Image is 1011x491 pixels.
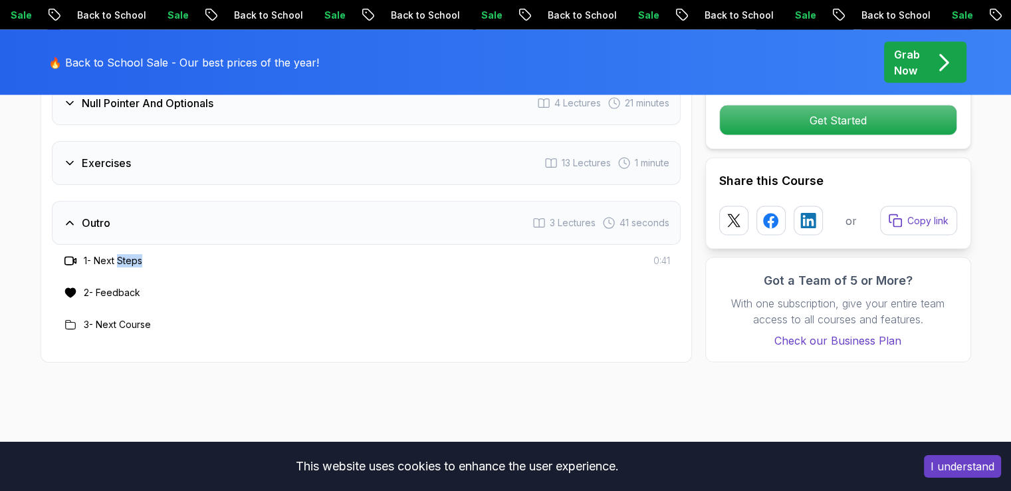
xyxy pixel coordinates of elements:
[720,106,956,135] p: Get Started
[653,254,670,267] span: 0:41
[84,286,140,299] h3: 2 - Feedback
[82,95,213,111] h3: Null Pointer And Optionals
[49,55,319,71] p: 🔥 Back to School Sale - Our best prices of the year!
[10,452,904,481] div: This website uses cookies to enhance the user experience.
[84,254,142,267] h3: 1 - Next Steps
[894,47,920,79] p: Grab Now
[719,172,957,190] h2: Share this Course
[82,215,110,231] h3: Outro
[719,333,957,349] a: Check our Business Plan
[82,155,131,171] h3: Exercises
[250,9,292,22] p: Sale
[719,271,957,290] h3: Got a Team of 5 or More?
[562,156,611,170] span: 13 Lectures
[316,9,407,22] p: Back to School
[719,295,957,327] p: With one subscription, give your entire team access to all courses and features.
[630,9,721,22] p: Back to School
[880,206,957,236] button: Copy link
[635,156,669,170] span: 1 minute
[93,9,136,22] p: Sale
[550,216,596,230] span: 3 Lectures
[407,9,449,22] p: Sale
[554,96,601,110] span: 4 Lectures
[877,9,920,22] p: Sale
[721,9,763,22] p: Sale
[3,9,93,22] p: Back to School
[52,141,681,185] button: Exercises13 Lectures 1 minute
[924,455,1001,478] button: Accept cookies
[564,9,606,22] p: Sale
[719,105,957,136] button: Get Started
[907,214,949,228] p: Copy link
[473,9,564,22] p: Back to School
[84,318,151,331] h3: 3 - Next Course
[52,81,681,125] button: Null Pointer And Optionals4 Lectures 21 minutes
[787,9,877,22] p: Back to School
[52,201,681,245] button: Outro3 Lectures 41 seconds
[625,96,669,110] span: 21 minutes
[160,9,250,22] p: Back to School
[845,213,857,229] p: or
[619,216,669,230] span: 41 seconds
